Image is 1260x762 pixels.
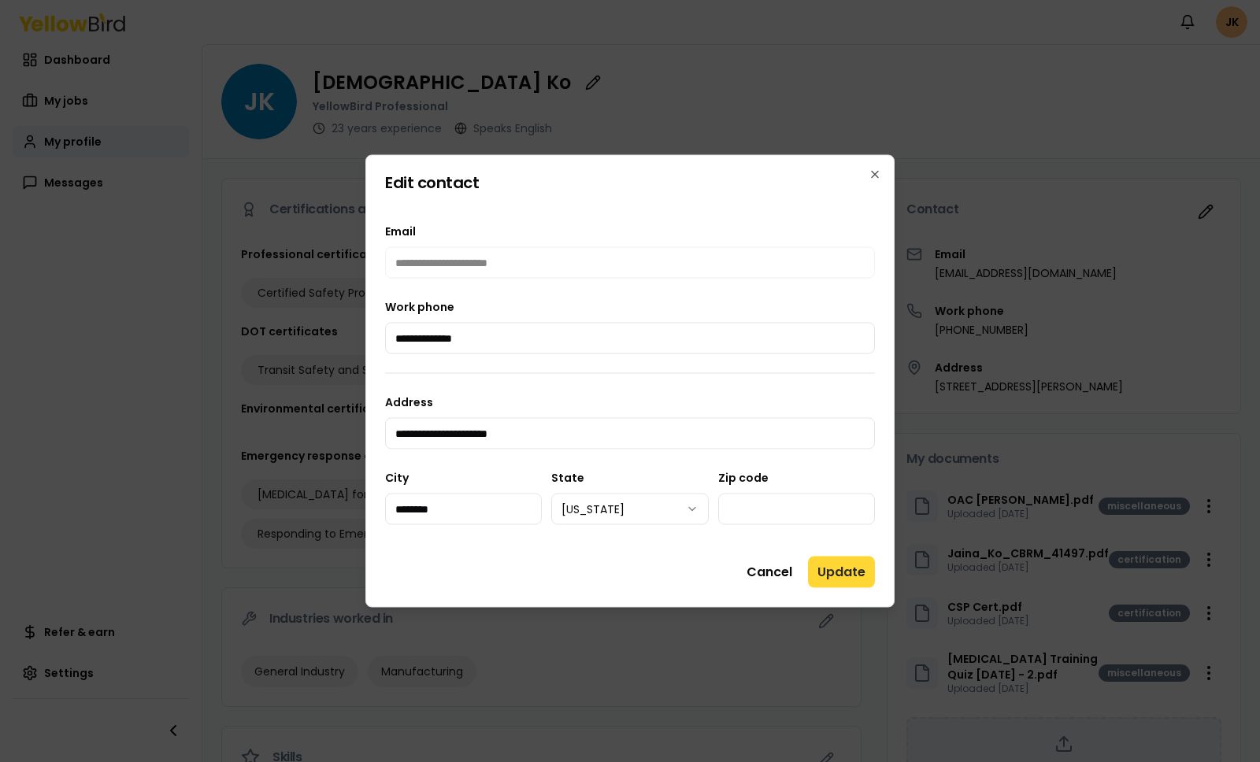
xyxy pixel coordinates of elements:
[718,470,769,486] label: Zip code
[808,557,875,588] button: Update
[385,470,409,486] label: City
[385,224,416,239] span: Email
[737,557,802,588] button: Cancel
[385,299,454,315] label: Work phone
[385,175,875,190] h2: Edit contact
[551,470,584,486] label: State
[385,394,433,410] label: Address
